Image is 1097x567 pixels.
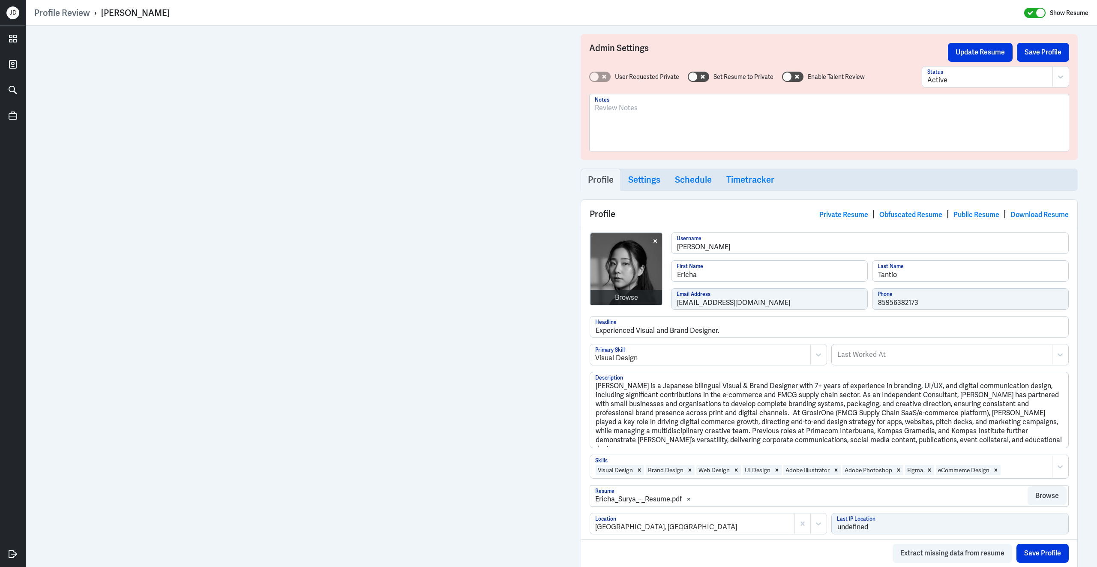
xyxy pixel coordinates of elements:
[645,464,695,476] div: Brand DesignRemove Brand Design
[615,72,679,81] label: User Requested Private
[872,289,1068,309] input: Phone
[695,464,742,476] div: Web DesignRemove Web Design
[783,465,831,475] div: Adobe Illustrator
[893,544,1012,563] button: Extract missing data from resume
[743,465,772,475] div: UI Design
[590,372,1068,448] textarea: [PERSON_NAME] is a Japanese bilingual Visual & Brand Designer with 7+ years of experience in bran...
[772,465,782,475] div: Remove UI Design
[726,175,774,185] h3: Timetracker
[671,289,867,309] input: Email Address
[675,175,712,185] h3: Schedule
[905,465,925,475] div: Figma
[782,464,842,476] div: Adobe IllustratorRemove Adobe Illustrator
[1017,43,1069,62] button: Save Profile
[685,465,695,475] div: Remove Brand Design
[925,465,934,475] div: Remove Figma
[894,465,903,475] div: Remove Adobe Photoshop
[581,200,1077,228] div: Profile
[595,494,682,504] div: Ericha_Surya_-_Resume.pdf
[842,465,894,475] div: Adobe Photoshop
[742,464,782,476] div: UI DesignRemove UI Design
[34,7,90,18] a: Profile Review
[842,464,904,476] div: Adobe PhotoshopRemove Adobe Photoshop
[1010,210,1069,219] a: Download Resume
[819,210,868,219] a: Private Resume
[935,464,1001,476] div: eCommerce DesignRemove eCommerce Design
[808,72,865,81] label: Enable Talent Review
[595,464,645,476] div: Visual DesignRemove Visual Design
[991,465,1001,475] div: Remove eCommerce Design
[1050,7,1088,18] label: Show Resume
[590,233,662,305] img: Untitled-2.jpg
[879,210,942,219] a: Obfuscated Resume
[696,465,731,475] div: Web Design
[6,6,19,19] div: J D
[953,210,999,219] a: Public Resume
[713,72,773,81] label: Set Resume to Private
[590,317,1068,337] input: Headline
[936,465,991,475] div: eCommerce Design
[635,465,644,475] div: Remove Visual Design
[872,261,1068,281] input: Last Name
[646,465,685,475] div: Brand Design
[731,465,741,475] div: Remove Web Design
[832,513,1068,534] input: Last IP Location
[948,43,1013,62] button: Update Resume
[101,7,170,18] div: [PERSON_NAME]
[671,261,867,281] input: First Name
[589,43,948,62] h3: Admin Settings
[588,175,614,185] h3: Profile
[628,175,660,185] h3: Settings
[90,7,101,18] p: ›
[904,464,935,476] div: FigmaRemove Figma
[671,233,1068,253] input: Username
[1028,486,1067,505] button: Browse
[1016,544,1069,563] button: Save Profile
[45,34,542,558] iframe: https://ppcdn.hiredigital.com/register/3fe3baff/resumes/585360932/Ericha_Surya_-_Resume.pdf?Expir...
[596,465,635,475] div: Visual Design
[819,208,1069,220] div: | | |
[831,465,841,475] div: Remove Adobe Illustrator
[615,293,638,303] div: Browse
